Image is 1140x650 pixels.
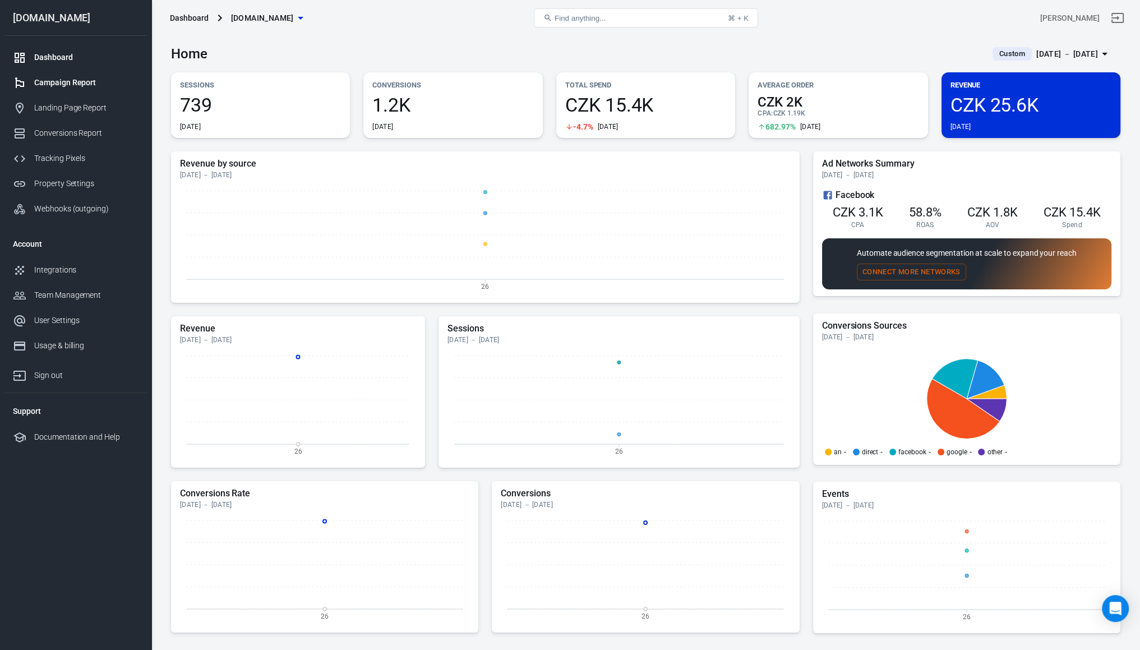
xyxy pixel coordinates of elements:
h5: Conversions Rate [180,488,469,499]
span: -4.7% [573,123,593,131]
h5: Events [822,488,1111,500]
tspan: 26 [294,447,302,455]
p: Sessions [180,79,341,91]
span: 682.97% [765,123,796,131]
button: Find anything...⌘ + K [534,8,758,27]
a: Sign out [4,358,147,388]
p: Revenue [950,79,1111,91]
div: Dashboard [170,12,209,24]
button: [DOMAIN_NAME] [227,8,307,29]
span: - [844,449,846,455]
span: CZK 15.4K [565,95,726,114]
h5: Conversions [501,488,790,499]
div: User Settings [34,315,139,326]
a: Webhooks (outgoing) [4,196,147,222]
a: User Settings [4,308,147,333]
a: Property Settings [4,171,147,196]
div: Team Management [34,289,139,301]
span: CZK 3.1K [833,205,883,219]
span: 739 [180,95,341,114]
svg: Facebook Ads [822,188,833,202]
span: CZK 1.8K [967,205,1018,219]
span: - [880,449,883,455]
div: [DATE] [800,122,821,131]
div: [DATE] [598,122,619,131]
div: [DATE] － [DATE] [501,500,790,509]
div: [DATE] － [DATE] [822,333,1111,342]
li: Support [4,398,147,425]
tspan: 26 [321,612,329,620]
span: CZK 2K [758,95,919,109]
button: Custom[DATE] － [DATE] [984,45,1120,63]
p: Automate audience segmentation at scale to expand your reach [857,247,1077,259]
span: CPA [851,220,865,229]
span: CZK 25.6K [950,95,1111,114]
a: Campaign Report [4,70,147,95]
div: [DATE] － [DATE] [180,500,469,509]
div: [DATE] － [DATE] [822,501,1111,510]
div: [DATE] [950,122,971,131]
p: facebook [898,449,926,455]
div: Tracking Pixels [34,153,139,164]
a: Team Management [4,283,147,308]
div: Sign out [34,370,139,381]
p: an [834,449,842,455]
h5: Conversions Sources [822,320,1111,331]
tspan: 26 [963,613,971,621]
h5: Revenue [180,323,416,334]
div: Documentation and Help [34,431,139,443]
h5: Ad Networks Summary [822,158,1111,169]
div: [DOMAIN_NAME] [4,13,147,23]
div: Property Settings [34,178,139,190]
button: Connect More Networks [857,264,966,281]
span: Find anything... [555,14,606,22]
div: [DATE] － [DATE] [1036,47,1098,61]
div: Integrations [34,264,139,276]
div: Conversions Report [34,127,139,139]
div: [DATE] － [DATE] [180,170,791,179]
span: 1.2K [372,95,533,114]
span: - [1005,449,1007,455]
p: direct [862,449,879,455]
div: [DATE] － [DATE] [822,170,1111,179]
tspan: 26 [641,612,649,620]
div: [DATE] [372,122,393,131]
p: other [987,449,1003,455]
p: Average Order [758,79,919,91]
div: Facebook [822,188,1111,202]
span: CPA : [758,109,773,117]
div: Dashboard [34,52,139,63]
a: Landing Page Report [4,95,147,121]
span: CZK 15.4K [1044,205,1101,219]
h5: Revenue by source [180,158,791,169]
a: Dashboard [4,45,147,70]
tspan: 26 [481,282,489,290]
div: ⌘ + K [728,14,749,22]
div: Webhooks (outgoing) [34,203,139,215]
div: Landing Page Report [34,102,139,114]
a: Conversions Report [4,121,147,146]
p: google [947,449,967,455]
div: [DATE] － [DATE] [180,335,416,344]
span: AOV [985,220,999,229]
h5: Sessions [447,323,791,334]
span: CZK 1.19K [773,109,805,117]
li: Account [4,231,147,257]
span: Spend [1062,220,1082,229]
tspan: 26 [615,447,623,455]
div: Campaign Report [34,77,139,89]
span: ROAS [916,220,934,229]
span: - [969,449,971,455]
div: Open Intercom Messenger [1102,595,1129,622]
div: [DATE] [180,122,201,131]
span: 58.8% [909,205,941,219]
div: [DATE] － [DATE] [447,335,791,344]
span: Custom [995,48,1030,59]
p: Total Spend [565,79,726,91]
a: Usage & billing [4,333,147,358]
p: Conversions [372,79,533,91]
div: Usage & billing [34,340,139,352]
span: - [929,449,931,455]
a: Sign out [1104,4,1131,31]
a: Integrations [4,257,147,283]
